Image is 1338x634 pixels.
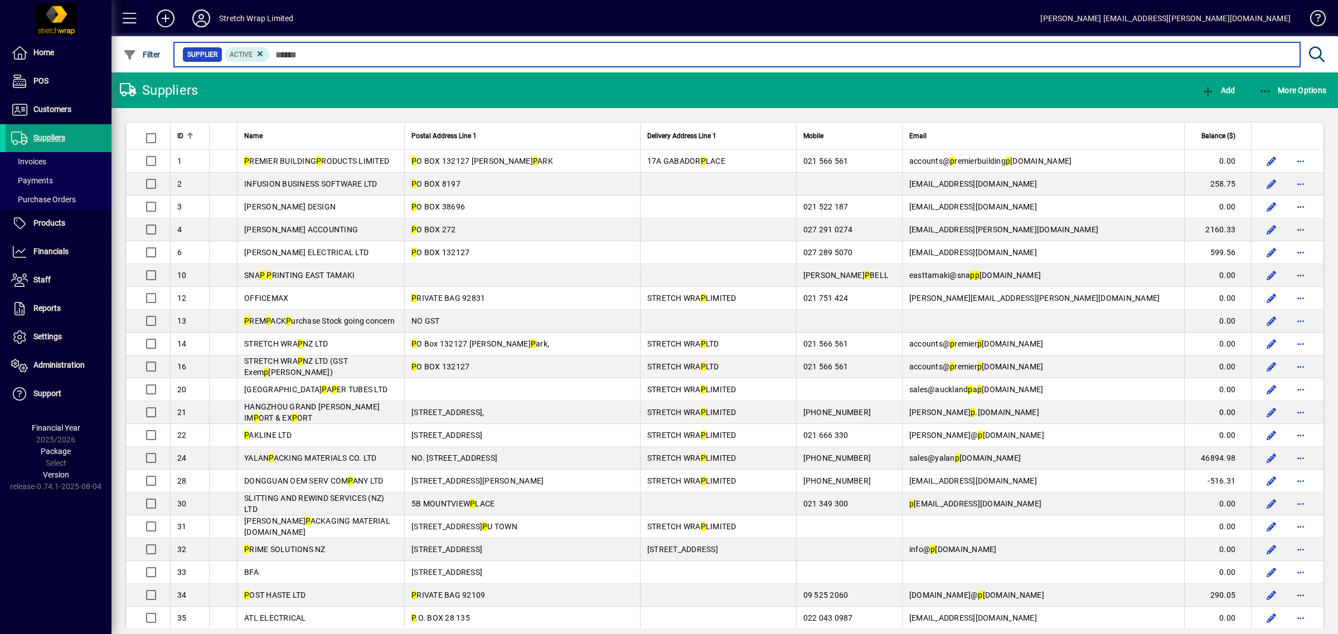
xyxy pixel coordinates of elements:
em: P [244,431,249,440]
em: P [470,499,475,508]
span: 21 [177,408,187,417]
button: More options [1292,289,1310,307]
span: 13 [177,316,187,325]
em: P [244,545,249,554]
span: STRETCH WRA NZ LTD (GST Exem [PERSON_NAME]) [244,357,348,377]
button: More options [1292,540,1310,558]
span: 027 291 0274 [803,225,853,234]
span: 027 289 5070 [803,248,853,257]
a: Reports [6,295,111,323]
em: P [266,316,270,325]
td: 0.00 [1184,150,1251,173]
em: P [701,157,706,165]
span: [EMAIL_ADDRESS][DOMAIN_NAME] [909,499,1041,508]
button: Edit [1263,540,1281,558]
em: p [975,271,980,280]
em: P [292,413,297,422]
em: P [865,271,870,280]
span: [STREET_ADDRESS] U TOWN [411,522,517,531]
em: P [701,385,706,394]
td: -516.31 [1184,470,1251,492]
a: Staff [6,266,111,294]
a: Knowledge Base [1302,2,1324,38]
span: [STREET_ADDRESS] [411,545,482,554]
em: P [254,413,259,422]
span: AKLINE LTD [244,431,292,440]
span: [GEOGRAPHIC_DATA] A ER TUBES LTD [244,385,387,394]
em: P [269,453,273,462]
span: [DOMAIN_NAME]@ [DOMAIN_NAME] [909,591,1044,599]
button: Edit [1263,586,1281,604]
td: 0.00 [1184,196,1251,218]
td: 0.00 [1184,310,1251,333]
span: [EMAIL_ADDRESS][PERSON_NAME][DOMAIN_NAME] [909,225,1098,234]
td: 258.75 [1184,173,1251,196]
span: RIVATE BAG 92831 [411,294,485,303]
td: 0.00 [1184,424,1251,447]
div: Name [244,130,397,142]
span: 35 [177,613,187,622]
a: Settings [6,323,111,351]
span: STRETCH WRA LTD [647,362,719,371]
button: Edit [1263,495,1281,513]
span: Home [33,48,54,57]
span: OST HASTE LTD [244,591,306,599]
span: STRETCH WRA LIMITED [647,476,736,485]
em: p [977,362,982,371]
span: Financial Year [32,423,80,432]
div: Suppliers [120,81,198,99]
span: accounts@ remierbuilding [DOMAIN_NAME] [909,157,1072,165]
button: Edit [1263,175,1281,193]
button: More options [1292,495,1310,513]
em: P [411,339,416,348]
td: 0.00 [1184,561,1251,584]
em: p [1006,157,1010,165]
span: accounts@ remier [DOMAIN_NAME] [909,362,1044,371]
span: STRETCH WRA LIMITED [647,431,736,440]
button: Add [1199,80,1238,100]
em: P [411,294,416,303]
span: [PERSON_NAME] ELECTRICAL LTD [244,248,369,257]
span: Invoices [11,157,46,166]
span: STRETCH WRA LIMITED [647,385,736,394]
span: Settings [33,332,62,341]
button: More options [1292,198,1310,216]
span: 6 [177,248,182,257]
button: Edit [1263,609,1281,627]
span: [EMAIL_ADDRESS][DOMAIN_NAME] [909,613,1037,622]
button: More options [1292,518,1310,535]
span: sales@auckland a [DOMAIN_NAME] [909,385,1044,394]
a: Administration [6,352,111,379]
span: [PHONE_NUMBER] [803,408,871,417]
a: Support [6,380,111,408]
em: P [701,431,706,440]
em: P [332,385,337,394]
em: P [306,516,310,525]
span: 1 [177,157,182,165]
button: Edit [1263,472,1281,490]
em: p [971,408,975,417]
span: [PERSON_NAME][EMAIL_ADDRESS][PERSON_NAME][DOMAIN_NAME] [909,294,1160,303]
button: Edit [1263,449,1281,467]
em: P [348,476,352,485]
td: 0.00 [1184,538,1251,561]
a: Payments [6,171,111,190]
button: Edit [1263,289,1281,307]
em: P [701,522,706,531]
span: [PERSON_NAME] .[DOMAIN_NAME] [909,408,1039,417]
em: P [701,362,706,371]
span: POS [33,76,49,85]
span: O BOX 132127 [411,248,469,257]
span: SLITTING AND REWIND SERVICES (NZ) LTD [244,494,384,514]
span: [EMAIL_ADDRESS][DOMAIN_NAME] [909,179,1037,188]
span: STRETCH WRA LIMITED [647,294,736,303]
button: More options [1292,609,1310,627]
em: P [411,248,416,257]
mat-chip: Activation Status: Active [225,47,270,62]
button: More options [1292,152,1310,170]
em: p [978,431,982,440]
span: O BOX 272 [411,225,456,234]
span: [PERSON_NAME] DESIGN [244,202,336,211]
td: 599.56 [1184,241,1251,264]
span: Version [43,470,69,479]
